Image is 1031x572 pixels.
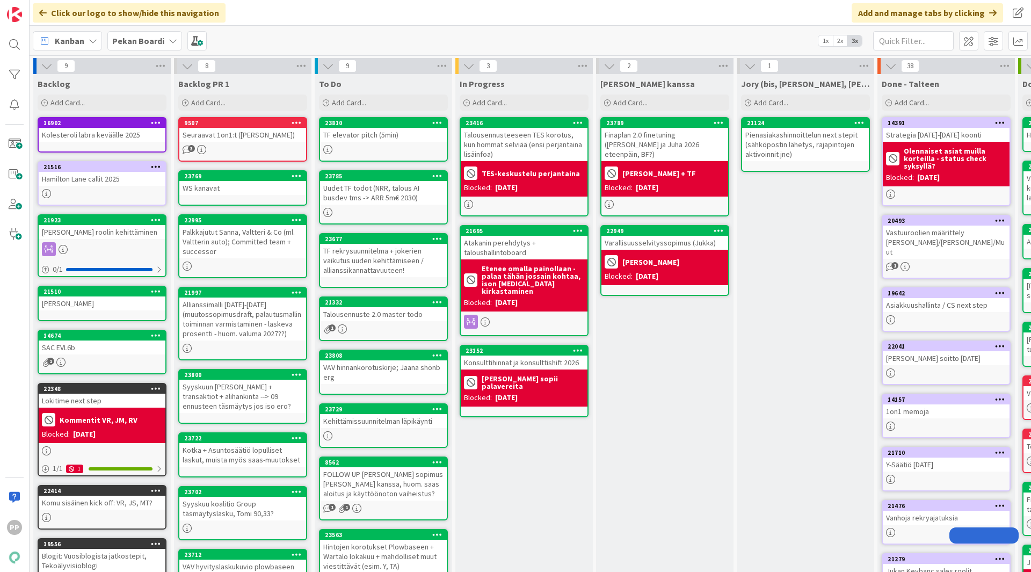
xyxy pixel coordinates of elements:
[43,288,165,295] div: 21510
[184,119,306,127] div: 9507
[39,287,165,310] div: 21510[PERSON_NAME]
[39,263,165,276] div: 0/1
[39,128,165,142] div: Kolesteroli labra keväälle 2025
[901,60,919,73] span: 38
[179,550,306,560] div: 23712
[320,458,447,467] div: 8562
[320,414,447,428] div: Kehittämissuunnitelman läpikäynti
[66,465,83,473] div: 1
[818,35,833,46] span: 1x
[43,332,165,339] div: 14674
[320,467,447,501] div: FOLLOW UP [PERSON_NAME] sopimus [PERSON_NAME] kanssa, huom. saas aloitus ja käyttöönoton vaiheistus?
[179,215,306,225] div: 22995
[847,35,862,46] span: 3x
[325,406,447,413] div: 23729
[482,170,580,177] b: TES-keskustelu perjantaina
[883,511,1010,525] div: Vanhoja rekryajatuksia
[601,128,728,161] div: Finaplan 2.0 finetuning ([PERSON_NAME] ja Juha 2026 eteenpäin, BF?)
[179,497,306,520] div: Syyskuu koalitio Group täsmäytyslasku, Tomi 90,33?
[606,119,728,127] div: 23789
[883,448,1010,472] div: 21710Y-Säätiö [DATE]
[883,448,1010,458] div: 21710
[852,3,1003,23] div: Add and manage tabs by clicking
[43,385,165,393] div: 22348
[320,171,447,181] div: 23785
[39,162,165,186] div: 21516Hamilton Lane callit 2025
[888,289,1010,297] div: 19642
[43,216,165,224] div: 21923
[883,395,1010,404] div: 14157
[904,147,1006,170] b: Olennaiset asiat muilla korteilla - status check syksyllä?
[39,172,165,186] div: Hamilton Lane callit 2025
[320,298,447,307] div: 21332
[461,346,587,370] div: 23152Konsulttihinnat ja konsulttishift 2026
[466,227,587,235] div: 21695
[39,225,165,239] div: [PERSON_NAME] roolin kehittäminen
[329,504,336,511] span: 1
[605,271,633,282] div: Blocked:
[883,404,1010,418] div: 1on1 memoja
[39,215,165,239] div: 21923[PERSON_NAME] roolin kehittäminen
[883,128,1010,142] div: Strategia [DATE]-[DATE] koonti
[184,435,306,442] div: 23722
[461,128,587,161] div: Talousennusteeseen TES korotus, kun hommat selviää (ensi perjantaina lisäinfoa)
[917,172,940,183] div: [DATE]
[179,380,306,413] div: Syyskuun [PERSON_NAME] + transaktiot + alihankinta --> 09 ennusteen täsmäytys jos iso ero?
[320,360,447,384] div: VAV hinnankorotuskirje; Jaana shönb erg
[38,78,70,89] span: Backlog
[613,98,648,107] span: Add Card...
[184,289,306,296] div: 21997
[39,215,165,225] div: 21923
[7,520,22,535] div: PP
[833,35,847,46] span: 2x
[179,171,306,181] div: 23769
[601,118,728,161] div: 23789Finaplan 2.0 finetuning ([PERSON_NAME] ja Juha 2026 eteenpäin, BF?)
[325,459,447,466] div: 8562
[39,296,165,310] div: [PERSON_NAME]
[179,370,306,413] div: 23800Syyskuun [PERSON_NAME] + transaktiot + alihankinta --> 09 ennusteen täsmäytys jos iso ero?
[622,258,679,266] b: [PERSON_NAME]
[73,429,96,440] div: [DATE]
[883,395,1010,418] div: 141571on1 memoja
[461,236,587,259] div: Atakanin perehdytys + taloushallintoboard
[883,288,1010,312] div: 19642Asiakkuushallinta / CS next step
[42,429,70,440] div: Blocked:
[605,182,633,193] div: Blocked:
[179,288,306,298] div: 21997
[482,375,584,390] b: [PERSON_NAME] sopii palavereita
[179,433,306,467] div: 23722Kotka + Asuntosäätiö lopulliset laskut, muista myös saas-muutokset
[760,60,779,73] span: 1
[320,234,447,244] div: 23677
[179,487,306,497] div: 23702
[742,128,869,161] div: Pienasiakashinnoittelun next stepit (sähköpostin lähetys, rajapintojen aktivoinnit jne)
[882,78,939,89] span: Done - Talteen
[191,98,226,107] span: Add Card...
[883,226,1010,259] div: Vastuuroolien määrittely [PERSON_NAME]/[PERSON_NAME]/Muut
[43,540,165,548] div: 19556
[601,236,728,250] div: Varallisuusselvityssopimus (Jukka)
[57,60,75,73] span: 9
[461,226,587,259] div: 21695Atakanin perehdytys + taloushallintoboard
[883,458,1010,472] div: Y-Säätiö [DATE]
[891,262,898,269] span: 1
[184,551,306,559] div: 23712
[320,404,447,428] div: 23729Kehittämissuunnitelman läpikäynti
[320,118,447,128] div: 23810
[332,98,366,107] span: Add Card...
[325,172,447,180] div: 23785
[601,118,728,128] div: 23789
[33,3,226,23] div: Click our logo to show/hide this navigation
[601,226,728,236] div: 22949
[320,458,447,501] div: 8562FOLLOW UP [PERSON_NAME] sopimus [PERSON_NAME] kanssa, huom. saas aloitus ja käyttöönoton vaih...
[39,486,165,496] div: 22414
[888,343,1010,350] div: 22041
[883,118,1010,142] div: 14391Strategia [DATE]-[DATE] koonti
[178,78,229,89] span: Backlog PR 1
[888,502,1010,510] div: 21476
[39,539,165,549] div: 19556
[888,555,1010,563] div: 21279
[39,331,165,341] div: 14674
[320,351,447,384] div: 23808VAV hinnankorotuskirje; Jaana shönb erg
[320,234,447,277] div: 23677TF rekrysuunnitelma + jokerien vaikutus uuden kehittämiseen / allianssikannattavuuteen!
[495,182,518,193] div: [DATE]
